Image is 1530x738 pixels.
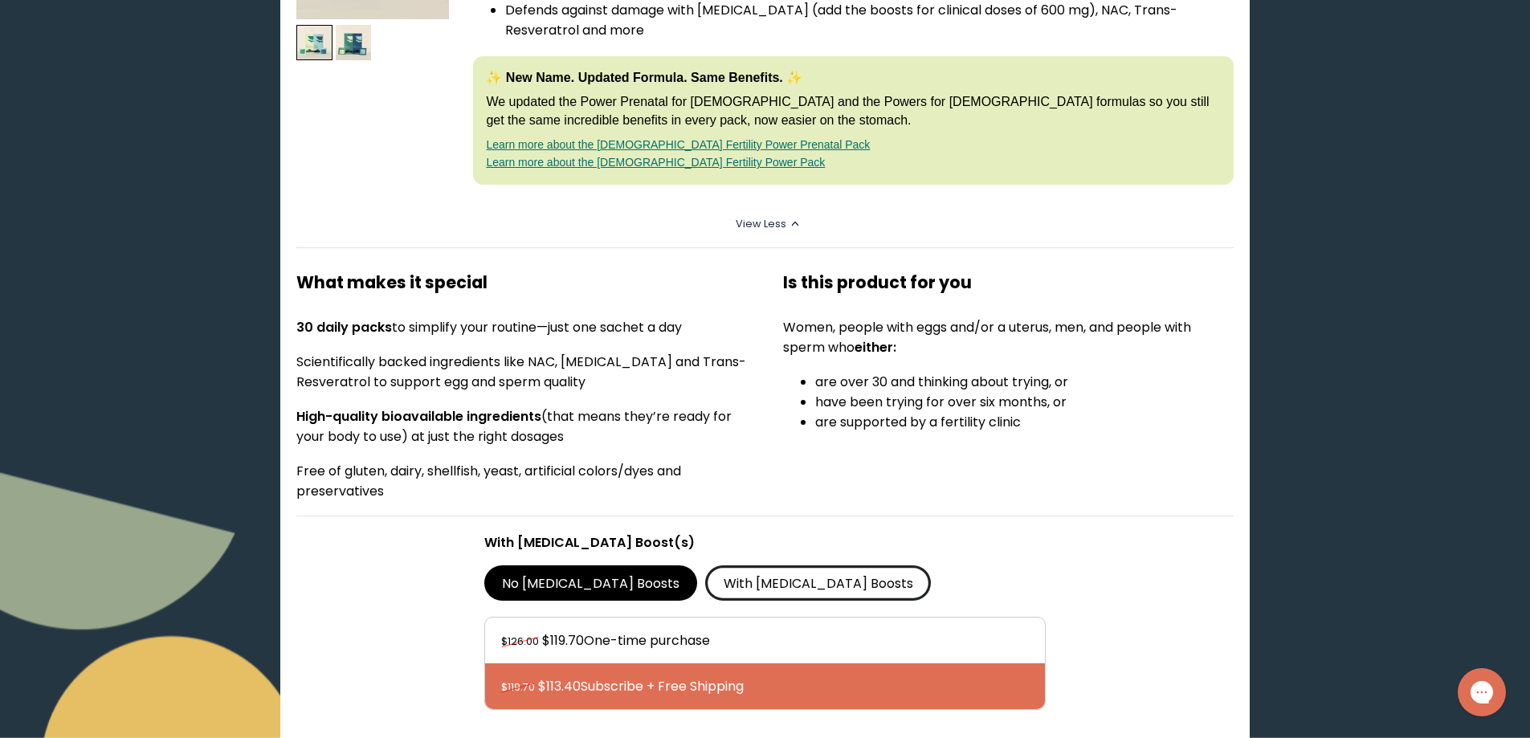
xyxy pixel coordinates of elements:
a: Learn more about the [DEMOGRAPHIC_DATA] Fertility Power Prenatal Pack [486,138,870,151]
p: We updated the Power Prenatal for [DEMOGRAPHIC_DATA] and the Powers for [DEMOGRAPHIC_DATA] formul... [486,93,1220,129]
span: View Less [736,217,786,230]
p: Women, people with eggs and/or a uterus, men, and people with sperm who [783,317,1234,357]
strong: High-quality bioavailable ingredients [296,407,541,426]
summary: View Less < [736,217,794,231]
label: No [MEDICAL_DATA] Boosts [484,565,698,601]
img: thumbnail image [336,25,372,61]
img: thumbnail image [296,25,333,61]
strong: 30 daily packs [296,318,392,336]
strong: either: [855,338,896,357]
li: are supported by a fertility clinic [815,412,1234,432]
p: Free of gluten, dairy, shellfish, yeast, artificial colors/dyes and preservatives [296,461,747,501]
li: are over 30 and thinking about trying, or [815,372,1234,392]
li: have been trying for over six months, or [815,392,1234,412]
p: (that means they’re ready for your body to use) at just the right dosages [296,406,747,446]
p: Scientifically backed ingredients like NAC, [MEDICAL_DATA] and Trans-Resveratrol to support egg a... [296,352,747,392]
i: < [791,220,806,228]
label: With [MEDICAL_DATA] Boosts [705,565,931,601]
h4: Is this product for you [783,270,1234,295]
a: Learn more about the [DEMOGRAPHIC_DATA] Fertility Power Pack [486,156,825,169]
p: With [MEDICAL_DATA] Boost(s) [484,532,1047,552]
iframe: Gorgias live chat messenger [1450,663,1514,722]
h4: What makes it special [296,270,747,295]
strong: ✨ New Name. Updated Formula. Same Benefits. ✨ [486,71,802,84]
p: to simplify your routine—just one sachet a day [296,317,747,337]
